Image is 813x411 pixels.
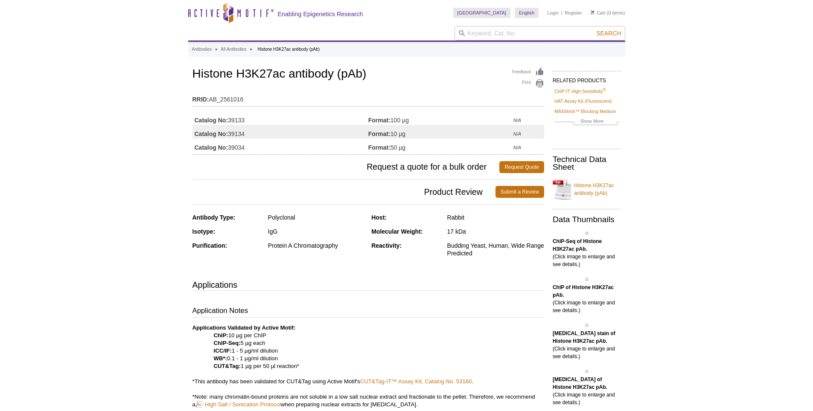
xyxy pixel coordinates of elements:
[553,330,615,344] b: [MEDICAL_DATA] stain of Histone H3K27ac pAb.
[368,116,390,124] strong: Format:
[586,278,588,281] img: Histone H3K27ac antibody (pAb) tested by ChIP.
[371,228,423,235] strong: Molecular Weight:
[553,284,621,314] p: (Click image to enlarge and see details.)
[221,46,246,53] a: All Antibodies
[371,242,402,249] strong: Reactivity:
[495,186,544,198] a: Submit a Review
[268,242,365,249] div: Protein A Chromatography
[499,161,544,173] a: Request Quote
[596,30,621,37] span: Search
[512,79,544,88] a: Print
[192,111,368,125] td: 39133
[554,117,619,127] a: Show More
[591,10,606,16] a: Cart
[591,8,625,18] li: (0 items)
[565,10,582,16] a: Register
[513,111,544,125] td: N/A
[591,10,594,14] img: Your Cart
[368,111,513,125] td: 100 µg
[586,232,588,234] img: Histone H3K27ac antibody (pAb) tested by ChIP-Seq.
[553,177,621,202] a: Histone H3K27ac antibody (pAb)
[192,139,368,152] td: 39034
[547,10,559,16] a: Login
[360,378,472,385] a: CUT&Tag-IT™ Assay Kit, Catalog No. 53160
[553,156,621,171] h2: Technical Data Sheet
[192,228,216,235] strong: Isotype:
[214,340,241,346] strong: ChIP-Seq:
[513,125,544,139] td: N/A
[553,238,602,252] b: ChIP-Seq of Histone H3K27ac pAb.
[192,324,296,331] b: Applications Validated by Active Motif:
[553,237,621,268] p: (Click image to enlarge and see details.)
[368,139,513,152] td: 50 µg
[214,347,232,354] strong: ICC/IF:
[594,29,624,37] button: Search
[553,376,621,406] p: (Click image to enlarge and see details.)
[553,71,621,86] h2: RELATED PRODUCTS
[447,214,544,221] div: Rabbit
[195,144,228,151] strong: Catalog No:
[515,8,539,18] a: English
[553,216,621,223] h2: Data Thumbnails
[447,228,544,235] div: 17 kDa
[192,46,212,53] a: Antibodies
[192,278,544,291] h3: Applications
[371,214,387,221] strong: Host:
[195,116,228,124] strong: Catalog No:
[553,284,614,298] b: ChIP of Histone H3K27ac pAb.
[192,214,236,221] strong: Antibody Type:
[513,139,544,152] td: N/A
[214,332,228,339] strong: ChIP:
[553,376,607,390] b: [MEDICAL_DATA] of Histone H3K27ac pAb.
[192,96,209,103] strong: RRID:
[192,306,544,318] h3: Application Notes
[447,242,544,257] div: Budding Yeast, Human, Wide Range Predicted
[278,10,363,18] h2: Enabling Epigenetics Research
[586,370,588,373] img: Histone H3K27ac antibody (pAb) tested by Western blot.
[553,330,621,360] p: (Click image to enlarge and see details.)
[192,125,368,139] td: 39134
[453,8,511,18] a: [GEOGRAPHIC_DATA]
[258,47,320,52] li: Histone H3K27ac antibody (pAb)
[214,363,241,369] strong: CUT&Tag:
[368,130,390,138] strong: Format:
[192,161,500,173] span: Request a quote for a bulk order
[368,125,513,139] td: 10 µg
[554,97,612,105] a: HAT Assay Kit (Fluorescent)
[250,47,252,52] li: »
[603,87,606,92] sup: ®
[554,107,616,115] a: MAXblock™ Blocking Medium
[512,67,544,77] a: Feedback
[192,242,227,249] strong: Purification:
[561,8,562,18] li: |
[455,26,625,41] input: Keyword, Cat. No.
[268,214,365,221] div: Polyclonal
[192,186,495,198] span: Product Review
[215,47,218,52] li: »
[554,87,606,95] a: ChIP-IT High Sensitivity®
[195,130,228,138] strong: Catalog No:
[192,90,544,104] td: AB_2561016
[368,144,390,151] strong: Format:
[195,400,281,408] a: High Salt / Sonication Protocol
[268,228,365,235] div: IgG
[586,324,588,327] img: Histone H3K27ac antibody (pAb) tested by immunofluorescence.
[192,67,544,82] h1: Histone H3K27ac antibody (pAb)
